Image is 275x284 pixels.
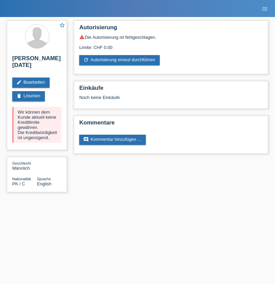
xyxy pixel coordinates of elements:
h2: Einkäufe [79,85,263,95]
span: Geschlecht [12,161,31,165]
div: Die Autorisierung ist fehlgeschlagen. [79,34,263,40]
span: Sprache [37,177,51,181]
i: delete [16,93,22,99]
i: edit [16,80,22,85]
div: Noch keine Einkäufe [79,95,263,105]
i: refresh [83,57,89,63]
a: editBearbeiten [12,78,50,88]
h2: Kommentare [79,119,263,130]
a: menu [258,6,272,11]
a: star_border [59,22,65,29]
span: Nationalität [12,177,31,181]
h2: Autorisierung [79,24,263,34]
i: comment [83,137,89,142]
i: star_border [59,22,65,28]
h2: [PERSON_NAME][DATE] [12,55,62,72]
a: deleteLöschen [12,91,45,101]
div: Männlich [12,161,37,171]
div: Limite: CHF 0.00 [79,40,263,50]
span: Pakistan / C / 11.08.1994 [12,181,25,186]
i: warning [79,34,85,40]
span: English [37,181,52,186]
i: menu [261,5,268,12]
a: refreshAutorisierung erneut durchführen [79,55,160,65]
div: Wir können dem Kunde aktuell keine Kreditlimite gewähren. Die Kreditwürdigkeit ist ungenügend. [12,107,62,143]
a: commentKommentar hinzufügen ... [79,135,146,145]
